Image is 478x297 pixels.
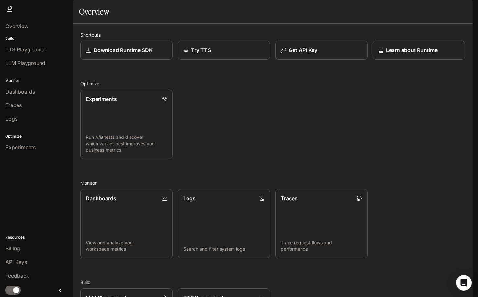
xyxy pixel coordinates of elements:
a: LogsSearch and filter system logs [178,189,270,258]
a: ExperimentsRun A/B tests and discover which variant best improves your business metrics [80,90,173,159]
h2: Shortcuts [80,31,465,38]
h2: Monitor [80,180,465,186]
p: Try TTS [191,46,211,54]
a: TracesTrace request flows and performance [275,189,368,258]
p: View and analyze your workspace metrics [86,239,167,252]
a: Try TTS [178,41,270,60]
p: Experiments [86,95,117,103]
p: Run A/B tests and discover which variant best improves your business metrics [86,134,167,153]
p: Trace request flows and performance [281,239,362,252]
div: Open Intercom Messenger [456,275,472,291]
p: Download Runtime SDK [94,46,153,54]
a: Learn about Runtime [373,41,465,60]
p: Get API Key [289,46,317,54]
p: Logs [183,194,196,202]
h2: Build [80,279,465,286]
h2: Optimize [80,80,465,87]
p: Traces [281,194,298,202]
button: Get API Key [275,41,368,60]
p: Dashboards [86,194,116,202]
h1: Overview [79,5,109,18]
a: DashboardsView and analyze your workspace metrics [80,189,173,258]
a: Download Runtime SDK [80,41,173,60]
p: Search and filter system logs [183,246,265,252]
p: Learn about Runtime [386,46,438,54]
